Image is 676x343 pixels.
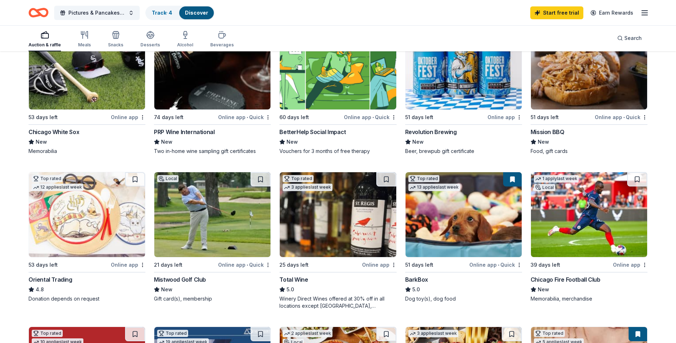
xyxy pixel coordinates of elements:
[29,275,72,284] div: Oriental Trading
[530,6,583,19] a: Start free trial
[623,114,625,120] span: •
[408,175,439,182] div: Top rated
[405,261,433,269] div: 51 days left
[405,172,522,302] a: Image for BarkBoxTop rated13 applieslast week51 days leftOnline app•QuickBarkBox5.0Dog toy(s), do...
[140,42,160,48] div: Desserts
[185,10,208,16] a: Discover
[157,175,179,182] div: Local
[280,25,396,109] img: Image for BetterHelp Social Impact
[29,28,61,51] button: Auction & raffle
[287,285,294,294] span: 5.0
[78,42,91,48] div: Meals
[531,261,560,269] div: 39 days left
[108,42,123,48] div: Snacks
[29,261,58,269] div: 53 days left
[287,138,298,146] span: New
[29,148,145,155] div: Memorabilia
[111,260,145,269] div: Online app
[29,128,79,136] div: Chicago White Sox
[161,138,172,146] span: New
[405,275,428,284] div: BarkBox
[218,113,271,122] div: Online app Quick
[32,330,63,337] div: Top rated
[279,148,396,155] div: Vouchers for 3 months of free therapy
[405,148,522,155] div: Beer, brewpub gift certificate
[154,275,206,284] div: Mistwood Golf Club
[531,24,647,155] a: Image for Mission BBQ4 applieslast week51 days leftOnline app•QuickMission BBQNewFood, gift cards
[372,114,374,120] span: •
[412,285,420,294] span: 5.0
[534,184,555,191] div: Local
[408,184,460,191] div: 13 applies last week
[362,260,397,269] div: Online app
[283,184,332,191] div: 3 applies last week
[210,42,234,48] div: Beverages
[498,262,499,268] span: •
[154,24,271,155] a: Image for PRP Wine International17 applieslast week74 days leftOnline app•QuickPRP Wine Internati...
[247,262,248,268] span: •
[111,113,145,122] div: Online app
[247,114,248,120] span: •
[32,175,63,182] div: Top rated
[32,184,83,191] div: 12 applies last week
[279,275,308,284] div: Total Wine
[586,6,638,19] a: Earn Rewards
[538,285,549,294] span: New
[613,260,647,269] div: Online app
[154,113,184,122] div: 74 days left
[108,28,123,51] button: Snacks
[78,28,91,51] button: Meals
[405,295,522,302] div: Dog toy(s), dog food
[283,330,332,337] div: 2 applies last week
[54,6,140,20] button: Pictures & Pancakes with Santa
[531,172,647,302] a: Image for Chicago Fire Football Club1 applylast weekLocal39 days leftOnline appChicago Fire Footb...
[29,4,48,21] a: Home
[210,28,234,51] button: Beverages
[280,172,396,257] img: Image for Total Wine
[487,113,522,122] div: Online app
[412,138,424,146] span: New
[161,285,172,294] span: New
[29,24,145,155] a: Image for Chicago White Sox2 applieslast weekLocal53 days leftOnline appChicago White SoxNewMemor...
[531,172,647,257] img: Image for Chicago Fire Football Club
[531,128,564,136] div: Mission BBQ
[68,9,125,17] span: Pictures & Pancakes with Santa
[534,330,565,337] div: Top rated
[406,172,522,257] img: Image for BarkBox
[538,138,549,146] span: New
[283,175,314,182] div: Top rated
[145,6,215,20] button: Track· 4Discover
[595,113,647,122] div: Online app Quick
[177,42,193,48] div: Alcohol
[154,25,270,109] img: Image for PRP Wine International
[624,34,642,42] span: Search
[218,260,271,269] div: Online app Quick
[29,295,145,302] div: Donation depends on request
[154,295,271,302] div: Gift card(s), membership
[154,172,270,257] img: Image for Mistwood Golf Club
[154,128,215,136] div: PRP Wine International
[152,10,172,16] a: Track· 4
[154,148,271,155] div: Two in-home wine sampling gift certificates
[279,295,396,309] div: Winery Direct Wines offered at 30% off in all locations except [GEOGRAPHIC_DATA], [GEOGRAPHIC_DAT...
[469,260,522,269] div: Online app Quick
[279,172,396,309] a: Image for Total WineTop rated3 applieslast week25 days leftOnline appTotal Wine5.0Winery Direct W...
[29,25,145,109] img: Image for Chicago White Sox
[344,113,397,122] div: Online app Quick
[279,24,396,155] a: Image for BetterHelp Social Impact36 applieslast week60 days leftOnline app•QuickBetterHelp Socia...
[406,25,522,109] img: Image for Revolution Brewing
[154,172,271,302] a: Image for Mistwood Golf ClubLocal21 days leftOnline app•QuickMistwood Golf ClubNewGift card(s), m...
[29,172,145,302] a: Image for Oriental TradingTop rated12 applieslast week53 days leftOnline appOriental Trading4.8Do...
[408,330,458,337] div: 3 applies last week
[534,175,579,183] div: 1 apply last week
[154,261,182,269] div: 21 days left
[36,138,47,146] span: New
[140,28,160,51] button: Desserts
[531,148,647,155] div: Food, gift cards
[279,113,309,122] div: 60 days left
[531,25,647,109] img: Image for Mission BBQ
[279,261,309,269] div: 25 days left
[612,31,647,45] button: Search
[177,28,193,51] button: Alcohol
[531,295,647,302] div: Memorabilia, merchandise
